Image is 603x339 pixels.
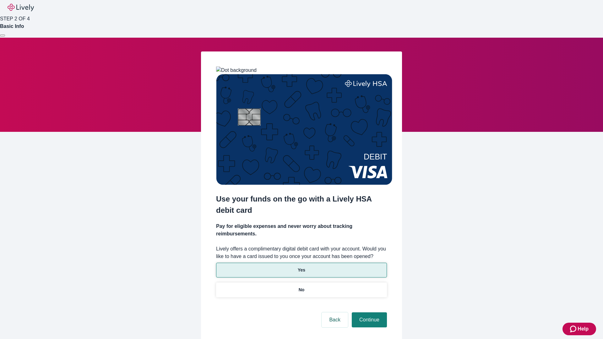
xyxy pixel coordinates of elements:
[216,282,387,297] button: No
[578,325,589,333] span: Help
[352,312,387,327] button: Continue
[216,67,257,74] img: Dot background
[298,267,305,273] p: Yes
[216,223,387,238] h4: Pay for eligible expenses and never worry about tracking reimbursements.
[216,193,387,216] h2: Use your funds on the go with a Lively HSA debit card
[8,4,34,11] img: Lively
[216,74,392,185] img: Debit card
[562,323,596,335] button: Zendesk support iconHelp
[216,263,387,277] button: Yes
[570,325,578,333] svg: Zendesk support icon
[322,312,348,327] button: Back
[216,245,387,260] label: Lively offers a complimentary digital debit card with your account. Would you like to have a card...
[299,287,305,293] p: No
